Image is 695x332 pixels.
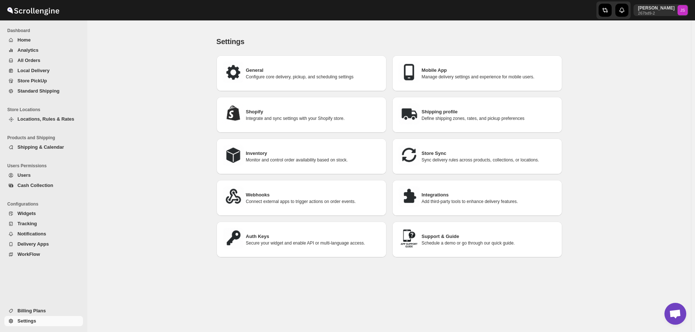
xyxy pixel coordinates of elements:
button: Users [4,170,83,180]
h3: Shopify [246,108,381,116]
p: Manage delivery settings and experience for mobile users. [422,74,556,80]
span: Locations, Rules & Rates [17,116,74,122]
p: Define shipping zones, rates, and pickup preferences [422,116,556,121]
button: Tracking [4,219,83,229]
p: Monitor and control order availability based on stock. [246,157,381,163]
span: WorkFlow [17,251,40,257]
button: All Orders [4,55,83,66]
img: General [222,61,244,83]
p: Connect external apps to trigger actions on order events. [246,199,381,204]
p: Configure core delivery, pickup, and scheduling settings [246,74,381,80]
span: Joniel Jay Saumat [678,5,688,15]
button: Cash Collection [4,180,83,191]
span: Home [17,37,31,43]
span: Settings [17,318,36,324]
text: JS [680,8,685,12]
h3: General [246,67,381,74]
h3: Store Sync [422,150,556,157]
img: Integrations [398,186,420,208]
h3: Shipping profile [422,108,556,116]
button: Locations, Rules & Rates [4,114,83,124]
img: ScrollEngine [6,1,60,19]
img: Support & Guide [398,227,420,249]
img: Webhooks [222,186,244,208]
button: Widgets [4,208,83,219]
a: Open chat [664,303,686,325]
p: Secure your widget and enable API or multi-language access. [246,240,381,246]
span: Cash Collection [17,183,53,188]
span: Products and Shipping [7,135,84,141]
button: WorkFlow [4,249,83,259]
span: Settings [217,38,245,46]
button: Settings [4,316,83,326]
button: Shipping & Calendar [4,142,83,152]
span: Standard Shipping [17,88,60,94]
p: [PERSON_NAME] [638,5,675,11]
span: Users [17,172,31,178]
span: Shipping & Calendar [17,144,64,150]
h3: Auth Keys [246,233,381,240]
h3: Mobile App [422,67,556,74]
span: Store PickUp [17,78,47,83]
img: Shipping profile [398,103,420,125]
h3: Webhooks [246,191,381,199]
span: Delivery Apps [17,241,49,247]
span: Users Permissions [7,163,84,169]
span: Notifications [17,231,46,237]
img: Inventory [222,144,244,166]
button: User menu [634,4,688,16]
h3: Inventory [246,150,381,157]
img: Auth Keys [222,227,244,249]
p: Integrate and sync settings with your Shopify store. [246,116,381,121]
h3: Support & Guide [422,233,556,240]
span: Billing Plans [17,308,46,313]
button: Delivery Apps [4,239,83,249]
img: Shopify [222,103,244,125]
h3: Integrations [422,191,556,199]
span: Local Delivery [17,68,49,73]
span: Configurations [7,201,84,207]
button: Billing Plans [4,306,83,316]
span: Widgets [17,211,36,216]
p: Add third-party tools to enhance delivery features. [422,199,556,204]
span: Store Locations [7,107,84,113]
p: Sync delivery rules across products, collections, or locations. [422,157,556,163]
p: 267bd9-2 [638,11,675,15]
span: Tracking [17,221,37,226]
p: Schedule a demo or go through our quick guide. [422,240,556,246]
span: Analytics [17,47,39,53]
button: Notifications [4,229,83,239]
button: Analytics [4,45,83,55]
img: Mobile App [398,61,420,83]
span: All Orders [17,58,40,63]
span: Dashboard [7,28,84,34]
button: Home [4,35,83,45]
img: Store Sync [398,144,420,166]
